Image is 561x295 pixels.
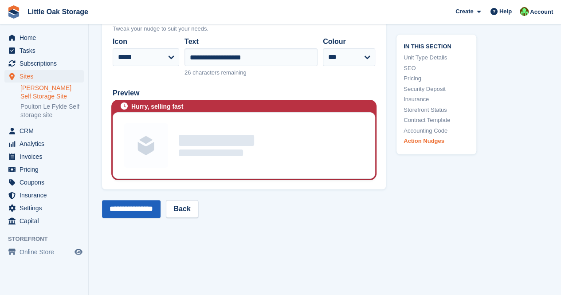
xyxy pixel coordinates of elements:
span: Capital [20,215,73,227]
a: Poulton Le Fylde Self storage site [20,102,84,119]
a: menu [4,176,84,189]
img: Unit group image placeholder [124,123,168,168]
div: Preview [113,88,375,98]
a: menu [4,246,84,258]
span: Pricing [20,163,73,176]
span: Storefront [8,235,88,244]
a: Back [166,200,198,218]
a: [PERSON_NAME] Self Storage Site [20,84,84,101]
span: Home [20,31,73,44]
label: Icon [113,36,179,47]
a: menu [4,215,84,227]
img: Michael Aujla [520,7,529,16]
span: Settings [20,202,73,214]
img: stora-icon-8386f47178a22dfd0bd8f6a31ec36ba5ce8667c1dd55bd0f319d3a0aa187defe.svg [7,5,20,19]
span: 26 [184,69,191,76]
label: Colour [323,36,375,47]
span: Sites [20,70,73,83]
a: menu [4,138,84,150]
a: Storefront Status [404,106,469,114]
a: menu [4,57,84,70]
span: Help [499,7,512,16]
a: menu [4,202,84,214]
a: menu [4,44,84,57]
a: Action Nudges [404,137,469,146]
div: Hurry, selling fast [131,102,183,111]
span: characters remaining [192,69,246,76]
span: Invoices [20,150,73,163]
span: Insurance [20,189,73,201]
a: Accounting Code [404,126,469,135]
a: menu [4,125,84,137]
a: menu [4,189,84,201]
a: menu [4,70,84,83]
span: Account [530,8,553,16]
span: In this section [404,42,469,50]
a: Unit Type Details [404,54,469,63]
a: Little Oak Storage [24,4,92,19]
a: Contract Template [404,116,469,125]
div: Tweak your nudge to suit your needs. [113,24,375,33]
span: Coupons [20,176,73,189]
a: Security Deposit [404,85,469,94]
a: menu [4,150,84,163]
a: menu [4,31,84,44]
a: menu [4,163,84,176]
a: SEO [404,64,469,73]
a: Preview store [73,247,84,257]
a: Pricing [404,75,469,83]
label: Text [184,36,318,47]
span: CRM [20,125,73,137]
span: Create [455,7,473,16]
span: Online Store [20,246,73,258]
a: Insurance [404,95,469,104]
span: Subscriptions [20,57,73,70]
span: Analytics [20,138,73,150]
span: Tasks [20,44,73,57]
